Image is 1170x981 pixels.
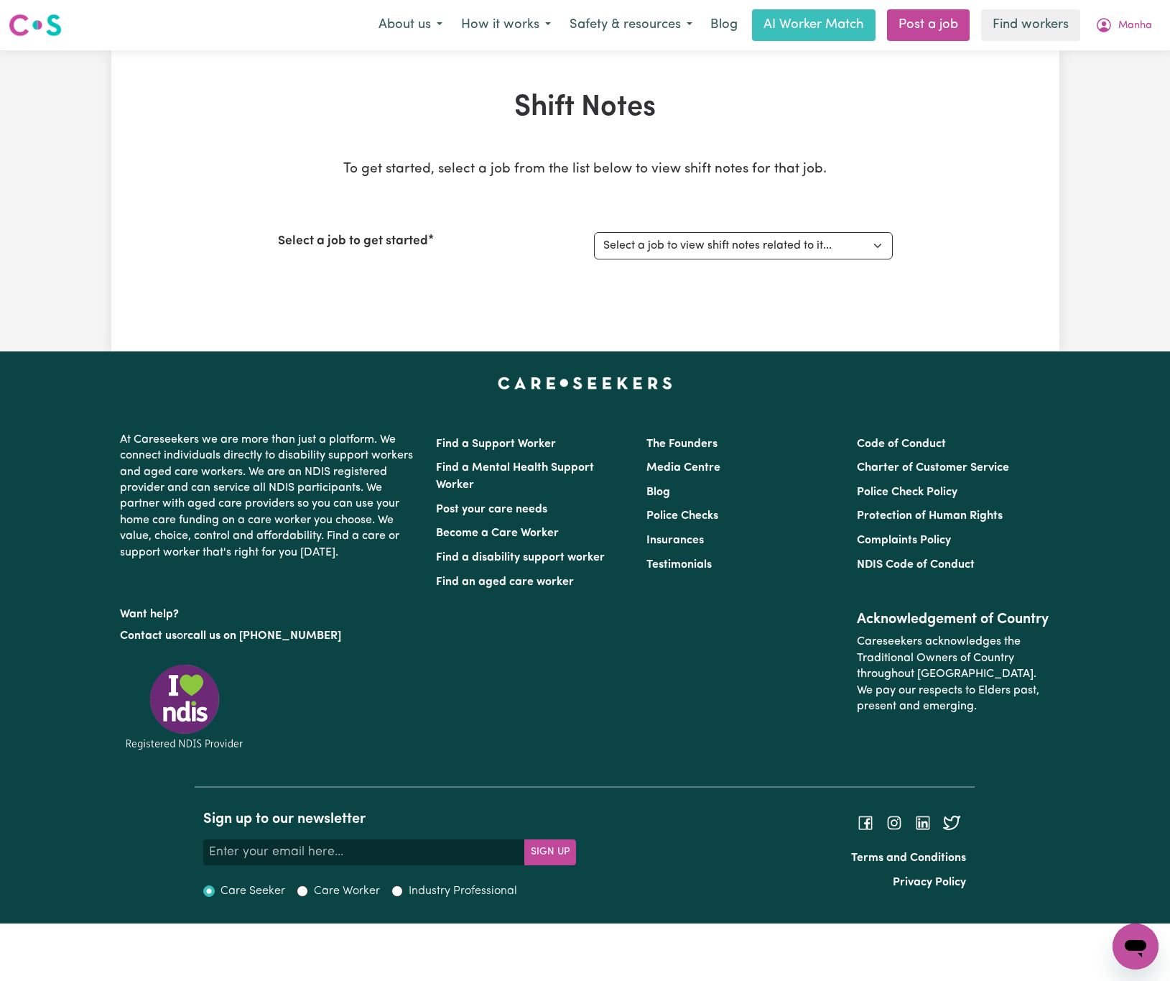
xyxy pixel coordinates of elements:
a: Post your care needs [436,504,547,515]
a: Privacy Policy [893,877,966,888]
a: Protection of Human Rights [857,510,1003,522]
a: The Founders [646,438,718,450]
a: Careseekers logo [9,9,62,42]
a: Find workers [981,9,1080,41]
h2: Sign up to our newsletter [203,811,576,828]
a: AI Worker Match [752,9,876,41]
a: Post a job [887,9,970,41]
h2: Acknowledgement of Country [857,611,1050,628]
input: Enter your email here... [203,839,525,865]
a: Find an aged care worker [436,576,574,588]
a: Terms and Conditions [851,852,966,864]
a: Follow Careseekers on LinkedIn [914,817,932,829]
a: Police Check Policy [857,487,957,498]
button: Safety & resources [560,10,702,40]
label: Industry Professional [409,883,517,900]
a: NDIS Code of Conduct [857,559,975,571]
a: Follow Careseekers on Twitter [943,817,960,829]
button: How it works [452,10,560,40]
a: Find a Mental Health Support Worker [436,462,594,491]
p: At Careseekers we are more than just a platform. We connect individuals directly to disability su... [120,426,419,566]
a: Become a Care Worker [436,528,559,539]
span: Manha [1118,18,1152,34]
button: Subscribe [524,839,576,865]
label: Select a job to get started [278,232,428,251]
img: Careseekers logo [9,12,62,38]
p: Careseekers acknowledges the Traditional Owners of Country throughout [GEOGRAPHIC_DATA]. We pay o... [857,628,1050,720]
a: Find a disability support worker [436,552,605,563]
a: Careseekers home page [498,377,672,389]
a: Blog [646,487,670,498]
p: To get started, select a job from the list below to view shift notes for that job. [278,160,893,180]
a: Insurances [646,535,704,546]
a: Charter of Customer Service [857,462,1009,474]
img: Registered NDIS provider [120,662,249,752]
a: Code of Conduct [857,438,946,450]
p: Want help? [120,601,419,622]
a: Contact us [120,630,177,642]
button: About us [369,10,452,40]
a: Follow Careseekers on Facebook [857,817,874,829]
iframe: Button to launch messaging window [1113,924,1159,970]
button: My Account [1086,10,1161,40]
a: Testimonials [646,559,712,571]
label: Care Worker [314,883,380,900]
a: Complaints Policy [857,535,951,546]
h1: Shift Notes [278,91,893,125]
a: call us on [PHONE_NUMBER] [187,630,341,642]
a: Blog [702,9,746,41]
p: or [120,622,419,650]
label: Care Seeker [220,883,285,900]
a: Find a Support Worker [436,438,556,450]
a: Police Checks [646,510,718,522]
a: Follow Careseekers on Instagram [886,817,903,829]
a: Media Centre [646,462,720,474]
